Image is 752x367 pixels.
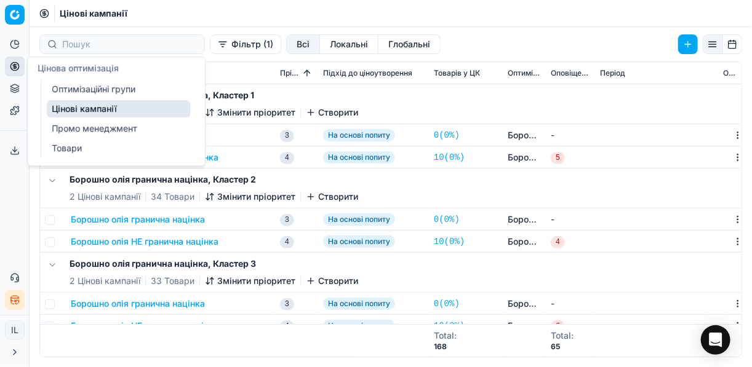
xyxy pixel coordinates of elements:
[546,124,595,146] td: -
[205,106,295,119] button: Змінити пріоритет
[280,236,294,248] span: 4
[306,275,358,287] button: Створити
[286,34,320,54] button: all
[47,100,190,117] a: Цінові кампанії
[508,320,541,332] a: Борошно олія гранична націнка, Кластер 3
[280,214,294,226] span: 3
[323,298,395,310] span: На основі попиту
[701,325,730,355] div: Open Intercom Messenger
[434,129,460,141] a: 0(0%)
[551,342,574,352] div: 65
[70,173,358,186] h5: Борошно олія гранична націнка, Кластер 2
[60,7,127,20] span: Цінові кампанії
[546,293,595,315] td: -
[600,68,625,78] span: Період
[723,68,737,78] span: Остання зміна
[508,68,541,78] span: Оптимізаційні групи
[434,235,465,248] a: 10(0%)
[551,320,565,333] span: 6
[434,330,457,342] div: Total :
[551,152,565,164] span: 5
[434,298,460,310] a: 0(0%)
[546,208,595,231] td: -
[508,151,541,164] a: Борошно олія гранична націнка, Кластер 1
[306,191,358,203] button: Створити
[71,298,205,310] button: Борошно олія гранична націнка
[508,213,541,226] a: Борошно олія гранична націнка, Кластер 2
[71,213,205,226] button: Борошно олія гранична націнка
[280,298,294,310] span: 3
[323,151,395,164] span: На основі попиту
[551,236,565,248] span: 4
[508,129,541,141] a: Борошно олія гранична націнка, Кластер 1
[5,320,25,340] button: IL
[151,275,194,287] span: 33 Товари
[434,342,457,352] div: 168
[60,7,127,20] nav: breadcrumb
[323,68,412,78] span: Підхід до ціноутворення
[205,275,295,287] button: Змінити пріоритет
[323,213,395,226] span: На основі попиту
[320,34,378,54] button: local
[434,320,465,332] a: 10(0%)
[280,68,301,78] span: Пріоритет
[205,191,295,203] button: Змінити пріоритет
[280,320,294,333] span: 4
[323,235,395,248] span: На основі попиту
[70,258,358,270] h5: Борошно олія гранична націнка, Кластер 3
[434,68,480,78] span: Товарів у ЦК
[70,275,140,287] span: 2 Цінові кампанії
[280,152,294,164] span: 4
[306,106,358,119] button: Створити
[434,213,460,226] a: 0(0%)
[210,34,281,54] button: Фільтр (1)
[323,129,395,141] span: На основі попиту
[47,140,190,157] a: Товари
[70,191,140,203] span: 2 Цінові кампанії
[38,63,119,73] span: Цінова оптимізація
[551,330,574,342] div: Total :
[47,120,190,137] a: Промо менеджмент
[323,320,395,332] span: На основі попиту
[508,235,541,248] a: Борошно олія гранична націнка, Кластер 2
[378,34,441,54] button: global
[434,151,465,164] a: 10(0%)
[71,320,218,332] button: Борошно олія НЕ гранична націнка
[551,68,590,78] span: Оповіщення
[71,235,218,248] button: Борошно олія НЕ гранична націнка
[6,321,24,339] span: IL
[508,298,541,310] a: Борошно олія гранична націнка, Кластер 3
[47,81,190,98] a: Оптимізаційні групи
[151,191,194,203] span: 34 Товари
[70,89,358,101] h5: Борошно олія гранична націнка, Кластер 1
[62,38,197,50] input: Пошук
[301,67,313,79] button: Sorted by Пріоритет ascending
[280,130,294,142] span: 3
